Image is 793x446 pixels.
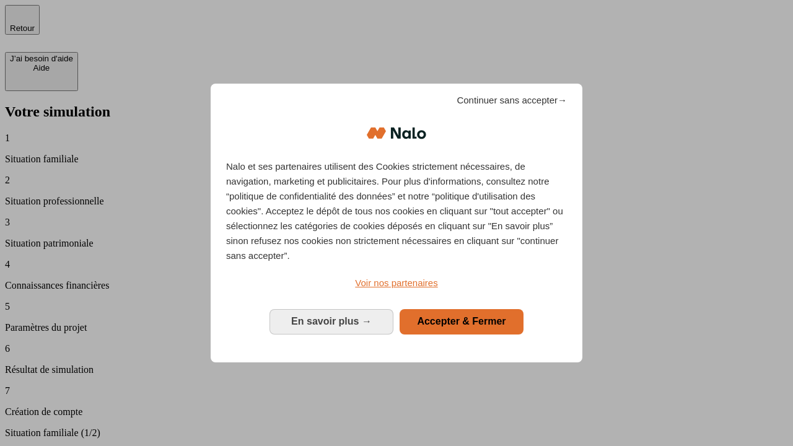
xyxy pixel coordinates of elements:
span: Continuer sans accepter→ [457,93,567,108]
span: Accepter & Fermer [417,316,506,326]
button: En savoir plus: Configurer vos consentements [269,309,393,334]
div: Bienvenue chez Nalo Gestion du consentement [211,84,582,362]
span: En savoir plus → [291,316,372,326]
span: Voir nos partenaires [355,278,437,288]
a: Voir nos partenaires [226,276,567,291]
img: Logo [367,115,426,152]
p: Nalo et ses partenaires utilisent des Cookies strictement nécessaires, de navigation, marketing e... [226,159,567,263]
button: Accepter & Fermer: Accepter notre traitement des données et fermer [400,309,524,334]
